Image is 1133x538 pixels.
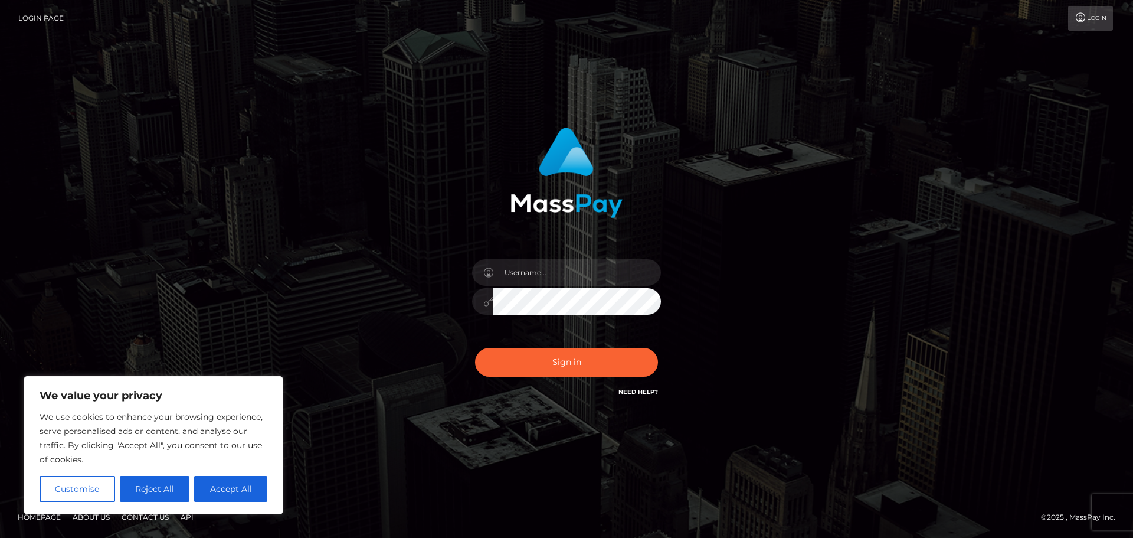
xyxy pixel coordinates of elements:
[1068,6,1113,31] a: Login
[475,348,658,377] button: Sign in
[1041,511,1124,524] div: © 2025 , MassPay Inc.
[24,376,283,514] div: We value your privacy
[40,410,267,467] p: We use cookies to enhance your browsing experience, serve personalised ads or content, and analys...
[510,128,623,218] img: MassPay Login
[618,388,658,396] a: Need Help?
[13,508,66,526] a: Homepage
[493,259,661,286] input: Username...
[40,476,115,502] button: Customise
[117,508,173,526] a: Contact Us
[18,6,64,31] a: Login Page
[194,476,267,502] button: Accept All
[176,508,198,526] a: API
[40,389,267,403] p: We value your privacy
[120,476,190,502] button: Reject All
[68,508,114,526] a: About Us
